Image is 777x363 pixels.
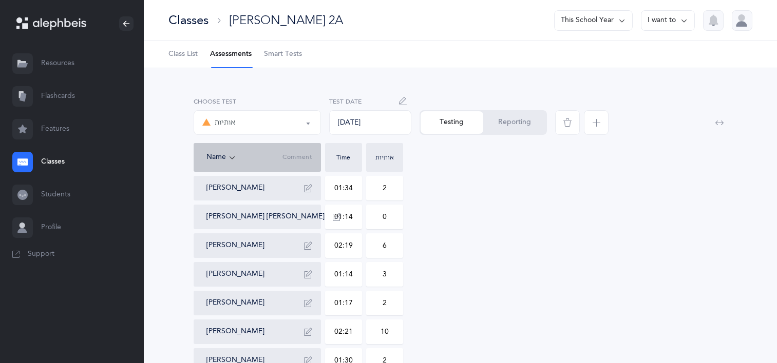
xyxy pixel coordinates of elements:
button: [PERSON_NAME] [206,298,264,308]
div: Name [206,152,283,163]
div: Classes [168,12,209,29]
span: Support [28,249,54,259]
input: MM:SS [326,234,362,257]
button: Reporting [483,111,546,134]
span: Comment [282,153,312,162]
input: MM:SS [326,176,362,200]
button: [PERSON_NAME] [206,269,264,279]
label: Test Date [329,97,411,106]
label: Choose test [194,97,321,106]
input: MM:SS [326,320,362,344]
div: אותיות [369,154,401,160]
button: This School Year [554,10,633,31]
input: MM:SS [326,205,362,229]
button: [PERSON_NAME] [206,183,264,193]
div: אותיות [202,116,235,129]
button: אותיות [194,110,321,135]
button: [PERSON_NAME] [206,327,264,337]
button: [PERSON_NAME] [PERSON_NAME] [206,212,325,222]
input: MM:SS [326,291,362,315]
span: Class List [168,49,198,59]
button: I want to [641,10,695,31]
input: MM:SS [326,263,362,286]
button: [PERSON_NAME] [206,240,264,251]
span: Smart Tests [264,49,302,59]
div: [DATE] [329,110,411,135]
div: Time [328,154,359,160]
div: [PERSON_NAME] 2A [229,12,343,29]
